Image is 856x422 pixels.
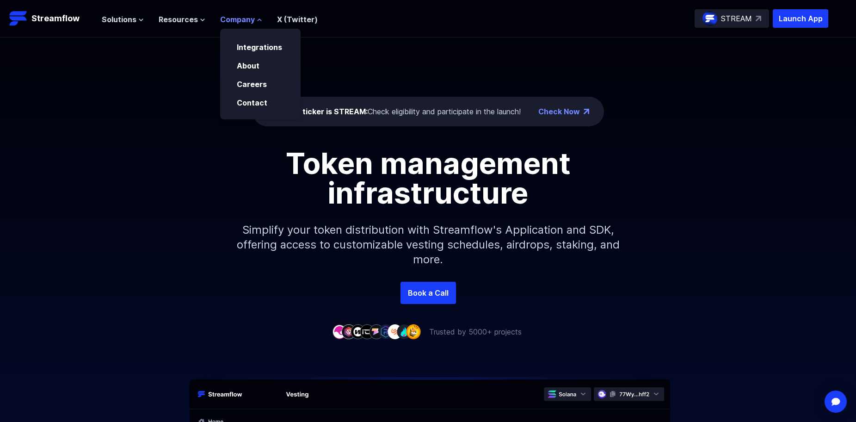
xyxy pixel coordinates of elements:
[429,326,522,337] p: Trusted by 5000+ projects
[286,107,368,116] span: The ticker is STREAM:
[102,14,144,25] button: Solutions
[721,13,752,24] p: STREAM
[31,12,80,25] p: Streamflow
[237,43,282,52] a: Integrations
[702,11,717,26] img: streamflow-logo-circle.png
[159,14,205,25] button: Resources
[237,98,267,107] a: Contact
[369,324,384,339] img: company-5
[102,14,136,25] span: Solutions
[220,14,255,25] span: Company
[388,324,402,339] img: company-7
[538,106,580,117] a: Check Now
[341,324,356,339] img: company-2
[332,324,347,339] img: company-1
[237,61,259,70] a: About
[584,109,589,114] img: top-right-arrow.png
[351,324,365,339] img: company-3
[9,9,28,28] img: Streamflow Logo
[378,324,393,339] img: company-6
[756,16,761,21] img: top-right-arrow.svg
[400,282,456,304] a: Book a Call
[229,208,627,282] p: Simplify your token distribution with Streamflow's Application and SDK, offering access to custom...
[9,9,92,28] a: Streamflow
[397,324,412,339] img: company-8
[406,324,421,339] img: company-9
[286,106,521,117] div: Check eligibility and participate in the launch!
[277,15,318,24] a: X (Twitter)
[220,149,636,208] h1: Token management infrastructure
[773,9,828,28] button: Launch App
[220,14,262,25] button: Company
[695,9,769,28] a: STREAM
[237,80,267,89] a: Careers
[825,391,847,413] div: Open Intercom Messenger
[360,324,375,339] img: company-4
[159,14,198,25] span: Resources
